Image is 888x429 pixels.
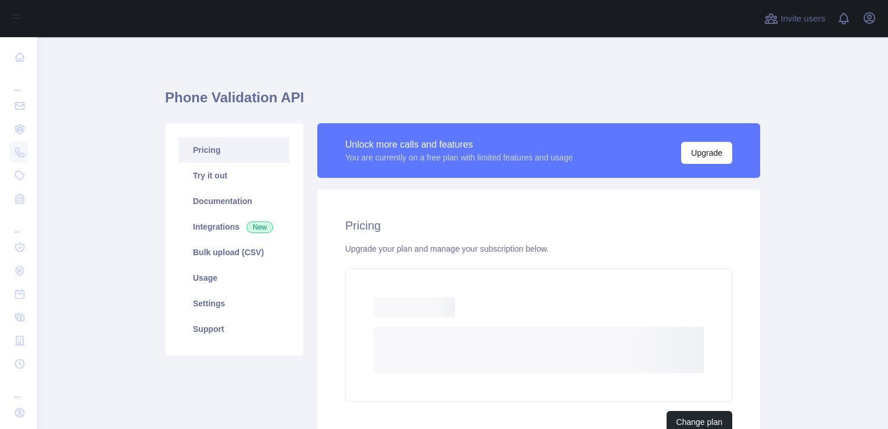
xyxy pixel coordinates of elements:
[780,12,825,26] span: Invite users
[179,188,289,214] a: Documentation
[179,239,289,265] a: Bulk upload (CSV)
[345,217,732,234] h2: Pricing
[762,9,828,28] button: Invite users
[179,291,289,316] a: Settings
[246,221,273,233] span: New
[9,212,28,235] div: ...
[345,243,732,255] div: Upgrade your plan and manage your subscription below.
[179,137,289,163] a: Pricing
[179,316,289,342] a: Support
[9,377,28,400] div: ...
[345,152,573,163] div: You are currently on a free plan with limited features and usage
[179,265,289,291] a: Usage
[9,70,28,93] div: ...
[165,88,760,116] h1: Phone Validation API
[345,138,573,152] div: Unlock more calls and features
[681,142,732,164] button: Upgrade
[179,214,289,239] a: Integrations New
[179,163,289,188] a: Try it out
